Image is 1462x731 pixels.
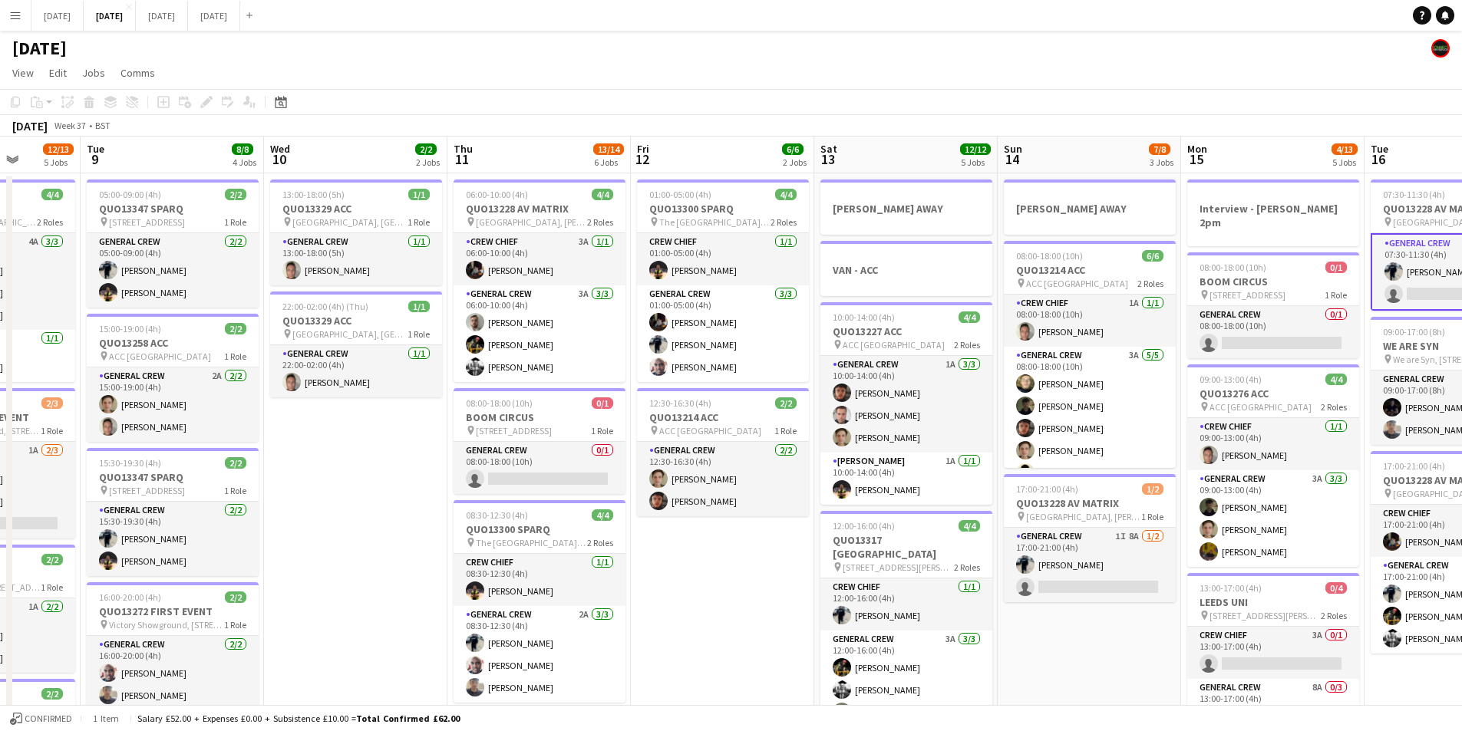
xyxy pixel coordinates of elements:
[99,591,161,603] span: 16:00-20:00 (4h)
[466,189,528,200] span: 06:00-10:00 (4h)
[136,1,188,31] button: [DATE]
[225,457,246,469] span: 2/2
[592,189,613,200] span: 4/4
[454,233,625,285] app-card-role: Crew Chief3A1/106:00-10:00 (4h)[PERSON_NAME]
[1016,250,1083,262] span: 08:00-18:00 (10h)
[1004,241,1176,468] app-job-card: 08:00-18:00 (10h)6/6QUO13214 ACC ACC [GEOGRAPHIC_DATA]2 RolesCrew Chief1A1/108:00-18:00 (10h)[PER...
[282,301,368,312] span: 22:00-02:00 (4h) (Thu)
[82,66,105,80] span: Jobs
[87,470,259,484] h3: QUO13347 SPARQ
[466,509,528,521] span: 08:30-12:30 (4h)
[225,591,246,603] span: 2/2
[84,1,136,31] button: [DATE]
[224,619,246,631] span: 1 Role
[224,216,246,228] span: 1 Role
[31,1,84,31] button: [DATE]
[95,120,111,131] div: BST
[1431,39,1450,58] app-user-avatar: KONNECT HQ
[268,150,290,168] span: 10
[1187,306,1359,358] app-card-role: General Crew0/108:00-18:00 (10h)
[954,561,980,573] span: 2 Roles
[1141,511,1163,522] span: 1 Role
[1187,418,1359,470] app-card-role: Crew Chief1/109:00-13:00 (4h)[PERSON_NAME]
[454,388,625,494] div: 08:00-18:00 (10h)0/1BOOM CIRCUS [STREET_ADDRESS]1 RoleGeneral Crew0/108:00-18:00 (10h)
[961,156,990,168] div: 5 Jobs
[1016,483,1078,495] span: 17:00-21:00 (4h)
[1137,278,1163,289] span: 2 Roles
[820,263,992,277] h3: VAN - ACC
[1210,401,1312,413] span: ACC [GEOGRAPHIC_DATA]
[292,328,408,340] span: [GEOGRAPHIC_DATA], [GEOGRAPHIC_DATA], [GEOGRAPHIC_DATA], [STREET_ADDRESS]
[1332,156,1357,168] div: 5 Jobs
[1185,150,1207,168] span: 15
[820,302,992,505] app-job-card: 10:00-14:00 (4h)4/4QUO13227 ACC ACC [GEOGRAPHIC_DATA]2 RolesGeneral Crew1A3/310:00-14:00 (4h)[PER...
[1187,387,1359,400] h3: QUO13276 ACC
[1187,179,1359,246] app-job-card: Interview - [PERSON_NAME] 2pm
[270,233,442,285] app-card-role: General Crew1/113:00-18:00 (5h)[PERSON_NAME]
[1383,460,1445,472] span: 17:00-21:00 (4h)
[843,339,945,351] span: ACC [GEOGRAPHIC_DATA]
[820,511,992,727] app-job-card: 12:00-16:00 (4h)4/4QUO13317 [GEOGRAPHIC_DATA] [STREET_ADDRESS][PERSON_NAME][PERSON_NAME]2 RolesCr...
[820,179,992,235] div: [PERSON_NAME] AWAY
[41,581,63,593] span: 1 Role
[87,202,259,216] h3: QUO13347 SPARQ
[87,367,259,442] app-card-role: General Crew2A2/215:00-19:00 (4h)[PERSON_NAME][PERSON_NAME]
[51,120,89,131] span: Week 37
[833,520,895,532] span: 12:00-16:00 (4h)
[12,66,34,80] span: View
[1325,374,1347,385] span: 4/4
[87,448,259,576] app-job-card: 15:30-19:30 (4h)2/2QUO13347 SPARQ [STREET_ADDRESS]1 RoleGeneral Crew2/215:30-19:30 (4h)[PERSON_NA...
[476,425,552,436] span: [STREET_ADDRESS]
[1026,278,1128,289] span: ACC [GEOGRAPHIC_DATA]
[959,311,980,323] span: 4/4
[1026,511,1141,522] span: [GEOGRAPHIC_DATA], [PERSON_NAME][STREET_ADDRESS]
[454,500,625,703] app-job-card: 08:30-12:30 (4h)4/4QUO13300 SPARQ The [GEOGRAPHIC_DATA], [STREET_ADDRESS]2 RolesCrew Chief1/108:3...
[99,457,161,469] span: 15:30-19:30 (4h)
[1332,143,1358,155] span: 4/13
[820,631,992,727] app-card-role: General Crew3A3/312:00-16:00 (4h)[PERSON_NAME][PERSON_NAME][PERSON_NAME]
[1187,252,1359,358] div: 08:00-18:00 (10h)0/1BOOM CIRCUS [STREET_ADDRESS]1 RoleGeneral Crew0/108:00-18:00 (10h)
[637,233,809,285] app-card-role: Crew Chief1/101:00-05:00 (4h)[PERSON_NAME]
[649,189,711,200] span: 01:00-05:00 (4h)
[12,118,48,133] div: [DATE]
[109,216,185,228] span: [STREET_ADDRESS]
[476,216,587,228] span: [GEOGRAPHIC_DATA], [PERSON_NAME][STREET_ADDRESS]
[820,578,992,631] app-card-role: Crew Chief1/112:00-16:00 (4h)[PERSON_NAME]
[587,537,613,548] span: 2 Roles
[270,202,442,216] h3: QUO13329 ACC
[225,323,246,334] span: 2/2
[270,142,290,156] span: Wed
[1187,364,1359,567] app-job-card: 09:00-13:00 (4h)4/4QUO13276 ACC ACC [GEOGRAPHIC_DATA]2 RolesCrew Chief1/109:00-13:00 (4h)[PERSON_...
[637,410,809,424] h3: QUO13214 ACC
[1004,263,1176,277] h3: QUO13214 ACC
[843,561,954,573] span: [STREET_ADDRESS][PERSON_NAME][PERSON_NAME]
[833,311,895,323] span: 10:00-14:00 (4h)
[1004,295,1176,347] app-card-role: Crew Chief1A1/108:00-18:00 (10h)[PERSON_NAME]
[408,189,430,200] span: 1/1
[1187,142,1207,156] span: Mon
[76,63,111,83] a: Jobs
[594,156,623,168] div: 6 Jobs
[1383,326,1445,338] span: 09:00-17:00 (8h)
[959,520,980,532] span: 4/4
[454,606,625,703] app-card-role: General Crew2A3/308:30-12:30 (4h)[PERSON_NAME][PERSON_NAME][PERSON_NAME]
[292,216,408,228] span: [GEOGRAPHIC_DATA], [GEOGRAPHIC_DATA], [GEOGRAPHIC_DATA], [STREET_ADDRESS]
[587,216,613,228] span: 2 Roles
[454,554,625,606] app-card-role: Crew Chief1/108:30-12:30 (4h)[PERSON_NAME]
[1187,595,1359,609] h3: LEEDS UNI
[232,143,253,155] span: 8/8
[818,150,837,168] span: 13
[41,425,63,436] span: 1 Role
[1187,627,1359,679] app-card-role: Crew Chief3A0/113:00-17:00 (4h)
[282,189,345,200] span: 13:00-18:00 (5h)
[114,63,161,83] a: Comms
[637,442,809,516] app-card-role: General Crew2/212:30-16:30 (4h)[PERSON_NAME][PERSON_NAME]
[1004,474,1176,602] app-job-card: 17:00-21:00 (4h)1/2QUO13228 AV MATRIX [GEOGRAPHIC_DATA], [PERSON_NAME][STREET_ADDRESS]1 RoleGener...
[454,179,625,382] div: 06:00-10:00 (4h)4/4QUO13228 AV MATRIX [GEOGRAPHIC_DATA], [PERSON_NAME][STREET_ADDRESS]2 RolesCrew...
[775,189,797,200] span: 4/4
[188,1,240,31] button: [DATE]
[41,554,63,565] span: 2/2
[1321,401,1347,413] span: 2 Roles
